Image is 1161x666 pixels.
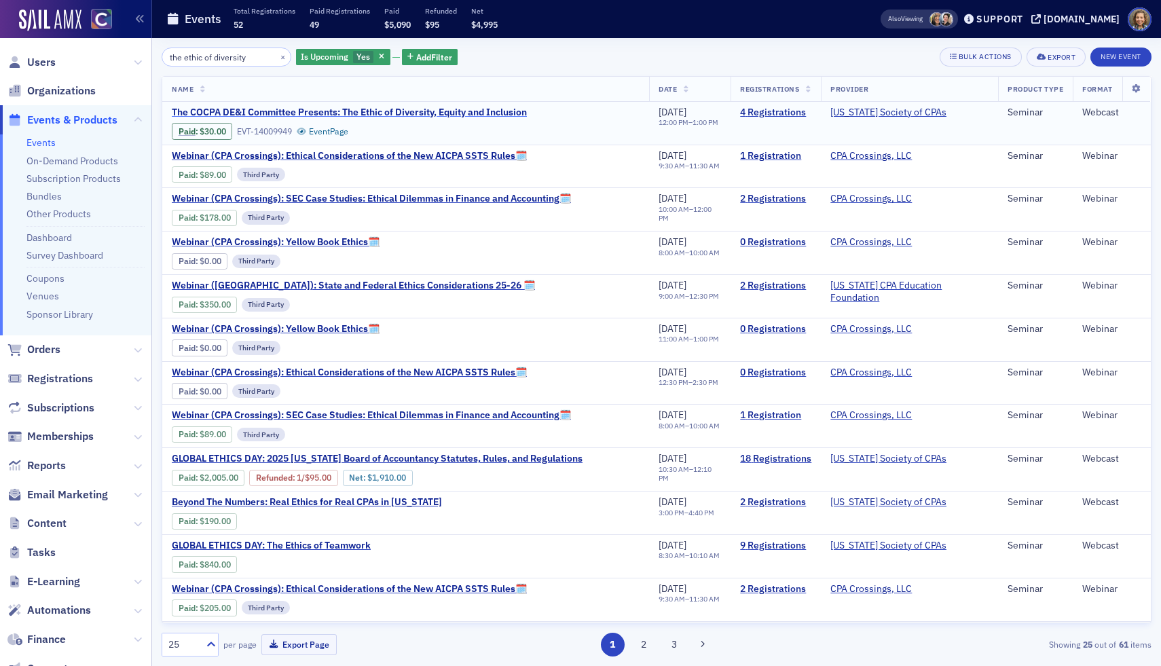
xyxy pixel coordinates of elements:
span: Net : [349,473,367,483]
a: Sponsor Library [26,308,93,320]
span: Webinar (CPA Crossings): SEC Case Studies: Ethical Dilemmas in Finance and Accounting🗓️ [172,193,571,205]
div: Webinar [1082,280,1141,292]
span: Registrations [740,84,799,94]
a: Subscription Products [26,172,121,185]
p: Paid Registrations [310,6,370,16]
span: Organizations [27,84,96,98]
a: Automations [7,603,91,618]
a: EventPage [297,126,348,136]
a: Memberships [7,429,94,444]
a: Webinar (CPA Crossings): Yellow Book Ethics🗓️ [172,323,400,335]
span: [DATE] [659,366,686,378]
a: Beyond The Numbers: Real Ethics for Real CPAs in [US_STATE] [172,496,442,508]
span: $89.00 [200,170,226,180]
span: Viewing [888,14,923,24]
a: Paid [179,343,196,353]
div: – [659,162,720,170]
p: Net [471,6,498,16]
span: $840.00 [200,559,231,570]
div: Webinar [1082,367,1141,379]
a: Email Marketing [7,487,108,502]
span: : [256,473,297,483]
a: 4 Registrations [740,107,811,119]
a: Finance [7,632,66,647]
div: Webinar [1082,193,1141,205]
a: Events & Products [7,113,117,128]
a: Paid [179,386,196,396]
span: $205.00 [200,603,231,613]
a: Paid [179,429,196,439]
a: 18 Registrations [740,453,811,465]
span: Memberships [27,429,94,444]
span: : [179,299,200,310]
a: Paid [179,299,196,310]
span: [DATE] [659,539,686,551]
span: CPA Crossings, LLC [830,409,916,422]
a: Content [7,516,67,531]
span: Profile [1128,7,1151,31]
a: CPA Crossings, LLC [830,150,912,162]
span: Orders [27,342,60,357]
span: Webinar (CPA Crossings): Ethical Considerations of the New AICPA SSTS Rules🗓️ [172,367,527,379]
h1: Events [185,11,221,27]
button: × [277,50,289,62]
div: Paid: 23 - $200500 [172,470,244,486]
a: Paid [179,256,196,266]
span: [DATE] [659,582,686,595]
a: Paid [179,516,196,526]
span: [DATE] [659,452,686,464]
a: 1 Registration [740,150,811,162]
time: 10:00 AM [689,248,720,257]
span: $5,090 [384,19,411,30]
span: Events & Products [27,113,117,128]
span: [DATE] [659,409,686,421]
div: EVT-14009949 [237,126,292,136]
div: Paid: 0 - $0 [172,339,227,356]
time: 12:00 PM [659,204,712,223]
div: Seminar [1008,107,1063,119]
span: [DATE] [659,279,686,291]
span: 52 [234,19,243,30]
time: 12:30 PM [689,291,719,301]
strong: 61 [1116,638,1130,650]
a: Paid [179,559,196,570]
span: Colorado Society of CPAs [830,496,946,508]
div: Third Party [232,384,280,398]
span: $2,005.00 [200,473,238,483]
time: 1:00 PM [693,117,718,127]
span: Colorado Society of CPAs [830,453,946,465]
a: Paid [179,212,196,223]
span: Tasks [27,545,56,560]
span: Lauren Standiford [929,12,944,26]
span: Format [1082,84,1112,94]
div: Net: $191000 [343,470,413,486]
time: 2:30 PM [693,377,718,387]
span: $95 [425,19,439,30]
div: Webinar [1082,323,1141,335]
span: [DATE] [659,236,686,248]
a: Events [26,136,56,149]
span: Email Marketing [27,487,108,502]
div: Seminar [1008,409,1063,422]
div: Webcast [1082,496,1141,508]
div: Webinar [1082,236,1141,248]
time: 10:00 AM [659,204,689,214]
span: Reports [27,458,66,473]
span: Automations [27,603,91,618]
time: 11:00 AM [659,334,689,344]
a: CPA Crossings, LLC [830,193,912,205]
div: – [659,422,720,430]
span: : [179,386,200,396]
a: On-Demand Products [26,155,118,167]
a: Webinar (CPA Crossings): Yellow Book Ethics🗓️ [172,236,400,248]
time: 8:00 AM [659,421,685,430]
a: Dashboard [26,232,72,244]
div: Third Party [232,255,280,268]
span: GLOBAL ETHICS DAY: 2025 Colorado Board of Accountancy Statutes, Rules, and Regulations [172,453,583,465]
a: Paid [179,170,196,180]
a: Registrations [7,371,93,386]
div: Support [976,13,1023,25]
div: Third Party [242,601,290,614]
time: 9:30 AM [659,594,685,604]
span: $190.00 [200,516,231,526]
